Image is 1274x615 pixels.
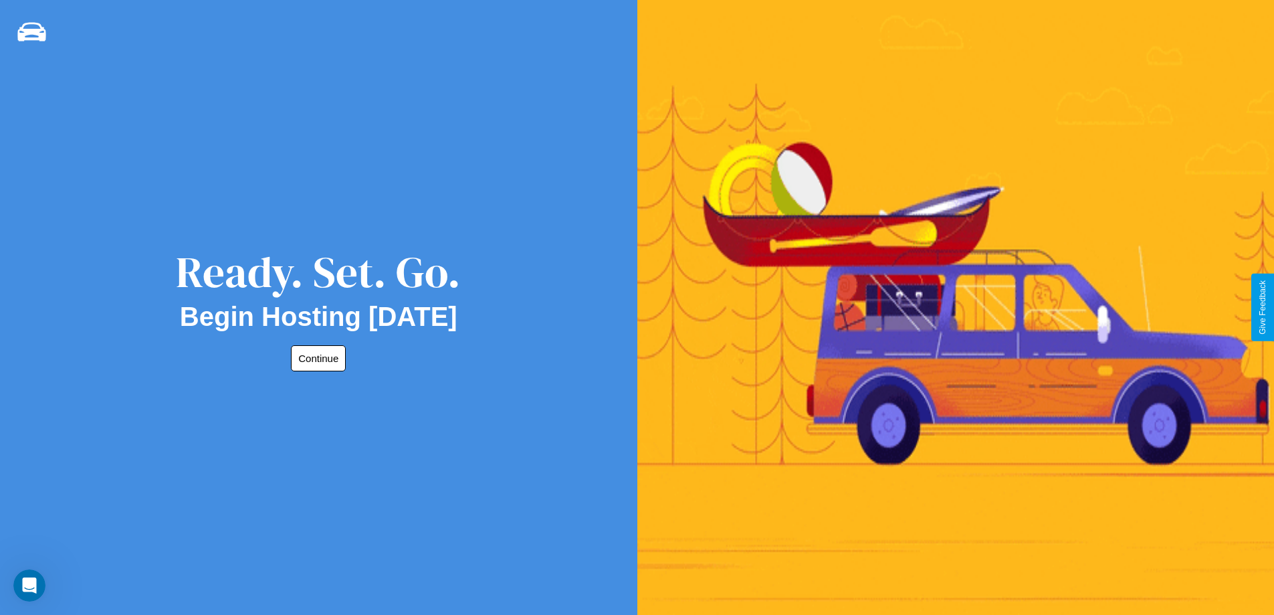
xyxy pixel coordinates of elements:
[176,242,461,302] div: Ready. Set. Go.
[1258,280,1267,335] div: Give Feedback
[180,302,457,332] h2: Begin Hosting [DATE]
[291,345,346,371] button: Continue
[13,569,45,602] iframe: Intercom live chat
